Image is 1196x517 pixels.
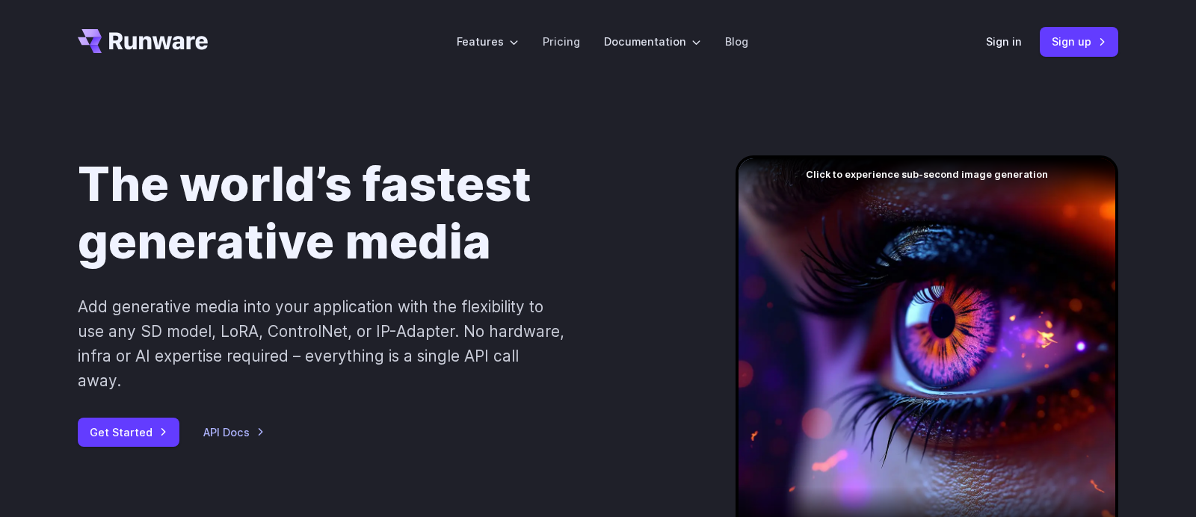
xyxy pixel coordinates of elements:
a: Sign up [1040,27,1118,56]
label: Documentation [604,33,701,50]
a: API Docs [203,424,265,441]
a: Sign in [986,33,1022,50]
a: Blog [725,33,748,50]
a: Pricing [543,33,580,50]
h1: The world’s fastest generative media [78,155,688,270]
a: Go to / [78,29,208,53]
a: Get Started [78,418,179,447]
p: Add generative media into your application with the flexibility to use any SD model, LoRA, Contro... [78,294,566,394]
label: Features [457,33,519,50]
